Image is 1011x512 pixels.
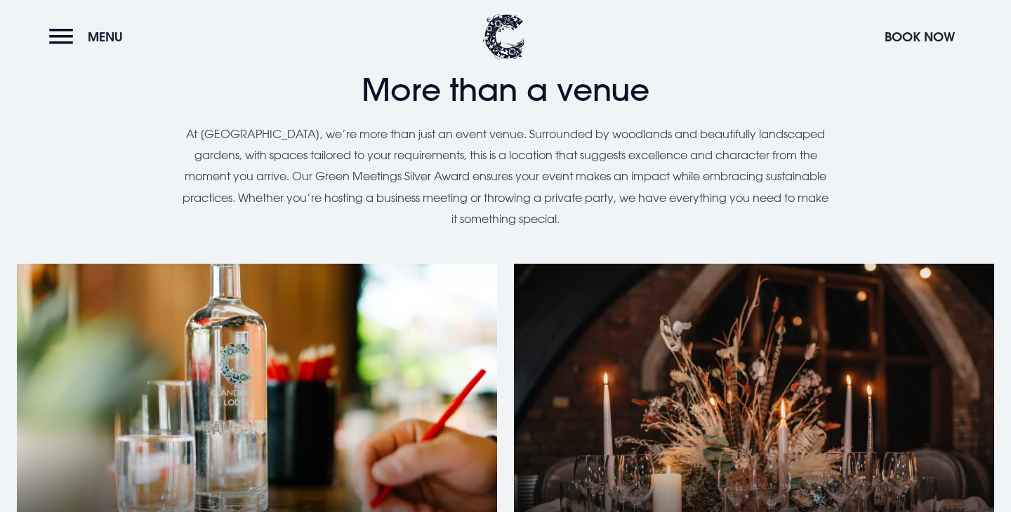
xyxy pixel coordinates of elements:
[183,123,828,230] p: At [GEOGRAPHIC_DATA], we’re more than just an event venue. Surrounded by woodlands and beautifull...
[88,29,123,45] span: Menu
[483,14,525,60] img: Clandeboye Lodge
[878,22,962,52] button: Book Now
[183,45,828,109] h2: More than a venue
[49,22,130,52] button: Menu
